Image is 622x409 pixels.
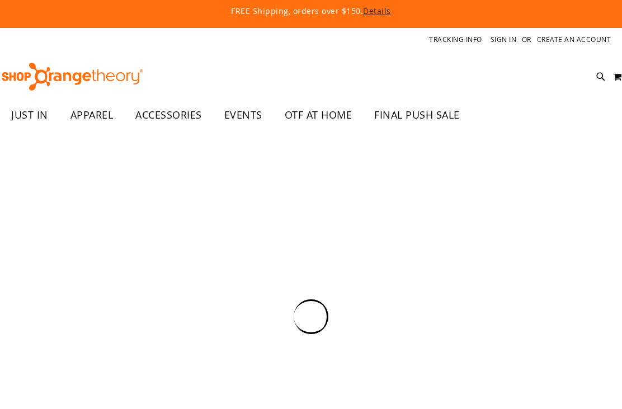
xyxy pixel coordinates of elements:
[285,102,352,128] span: OTF AT HOME
[429,35,482,44] a: Tracking Info
[274,102,364,128] a: OTF AT HOME
[374,102,460,128] span: FINAL PUSH SALE
[124,102,213,128] a: ACCESSORIES
[135,102,202,128] span: ACCESSORIES
[363,6,391,16] a: Details
[36,6,586,17] p: FREE Shipping, orders over $150.
[363,102,471,128] a: FINAL PUSH SALE
[213,102,274,128] a: EVENTS
[11,102,48,128] span: JUST IN
[537,35,611,44] a: Create an Account
[59,102,125,128] a: APPAREL
[70,102,114,128] span: APPAREL
[224,102,262,128] span: EVENTS
[491,35,517,44] a: Sign In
